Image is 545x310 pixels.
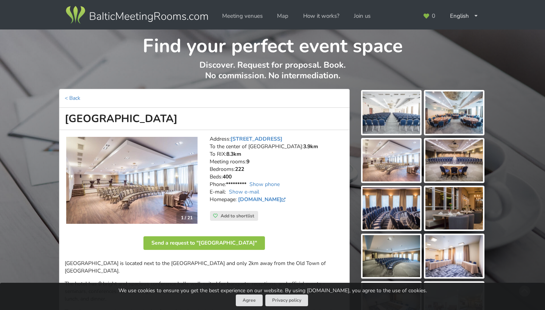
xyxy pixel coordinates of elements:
[425,187,483,229] img: Bellevue Park Hotel Riga | Riga | Event place - gallery picture
[176,212,197,223] div: 1 / 21
[210,135,344,211] address: Address: To the center of [GEOGRAPHIC_DATA]: To RIX: Meeting rooms: Bedrooms: Beds: Phone: E-mail...
[59,60,486,89] p: Discover. Request for proposal. Book. No commission. No intermediation.
[246,158,249,165] strong: 9
[363,139,420,182] img: Bellevue Park Hotel Riga | Riga | Event place - gallery picture
[363,91,420,134] img: Bellevue Park Hotel Riga | Riga | Event place - gallery picture
[64,5,209,26] img: Baltic Meeting Rooms
[303,143,318,150] strong: 3.9km
[363,187,420,229] img: Bellevue Park Hotel Riga | Riga | Event place - gallery picture
[235,166,244,173] strong: 222
[229,188,259,195] a: Show e-mail
[230,135,282,143] a: [STREET_ADDRESS]
[217,9,268,23] a: Meeting venues
[236,294,263,306] button: Agree
[272,9,294,23] a: Map
[226,150,241,158] strong: 8.3km
[143,236,265,250] button: Send a request to "[GEOGRAPHIC_DATA]"
[65,95,80,102] a: < Back
[221,213,254,219] span: Add to shortlist
[59,108,350,130] h1: [GEOGRAPHIC_DATA]
[445,9,484,23] div: English
[66,137,198,224] img: Hotel | Riga | Bellevue Park Hotel Riga
[349,9,376,23] a: Join us
[265,294,308,306] a: Privacy policy
[363,235,420,277] img: Bellevue Park Hotel Riga | Riga | Event place - gallery picture
[249,181,280,188] a: Show phone
[59,29,486,58] h1: Find your perfect event space
[298,9,345,23] a: How it works?
[425,91,483,134] img: Bellevue Park Hotel Riga | Riga | Event place - gallery picture
[432,13,435,19] span: 0
[238,196,288,203] a: [DOMAIN_NAME]
[425,139,483,182] img: Bellevue Park Hotel Riga | Riga | Event place - gallery picture
[65,260,344,275] p: [GEOGRAPHIC_DATA] is located next to the [GEOGRAPHIC_DATA] and only 2km away from the Old Town of...
[223,173,232,180] strong: 400
[65,280,344,303] p: The hotel has 8 bright and spacious conference halls well-suited for banquets, receptions, and of...
[425,235,483,277] img: Bellevue Park Hotel Riga | Riga | Event place - gallery picture
[66,137,198,224] a: Hotel | Riga | Bellevue Park Hotel Riga 1 / 21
